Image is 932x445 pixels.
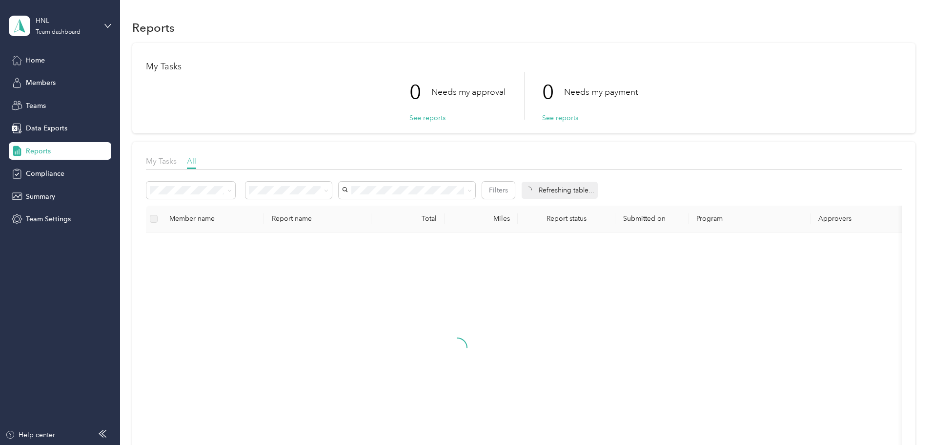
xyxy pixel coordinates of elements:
[36,29,81,35] div: Team dashboard
[482,182,515,199] button: Filters
[452,214,510,223] div: Miles
[169,214,256,223] div: Member name
[146,62,902,72] h1: My Tasks
[36,16,97,26] div: HNL
[26,169,64,179] span: Compliance
[431,86,506,98] p: Needs my approval
[522,182,598,199] div: Refreshing table...
[146,156,177,166] span: My Tasks
[264,206,371,233] th: Report name
[26,214,71,224] span: Team Settings
[379,214,437,223] div: Total
[564,86,638,98] p: Needs my payment
[877,390,932,445] iframe: Everlance-gr Chat Button Frame
[615,206,689,233] th: Submitted on
[409,72,431,113] p: 0
[26,55,45,65] span: Home
[132,22,175,33] h1: Reports
[689,206,810,233] th: Program
[26,101,46,111] span: Teams
[542,113,578,123] button: See reports
[409,113,446,123] button: See reports
[810,206,908,233] th: Approvers
[187,156,196,166] span: All
[5,430,55,440] button: Help center
[26,146,51,156] span: Reports
[542,72,564,113] p: 0
[162,206,264,233] th: Member name
[26,191,55,202] span: Summary
[26,78,56,88] span: Members
[26,123,67,133] span: Data Exports
[526,214,608,223] span: Report status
